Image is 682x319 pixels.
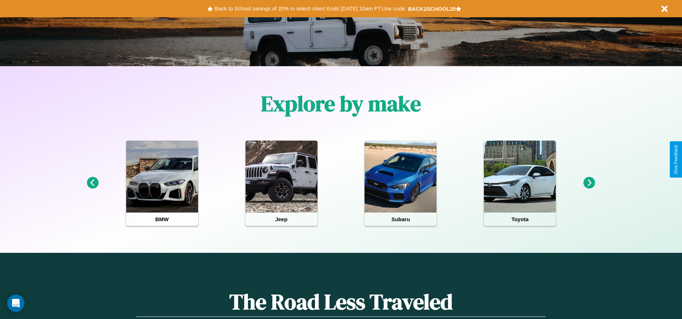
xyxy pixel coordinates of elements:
[7,295,24,312] div: Open Intercom Messenger
[136,287,545,317] h1: The Road Less Traveled
[408,6,456,12] b: BACK2SCHOOL20
[213,4,408,14] button: Back to School savings of 20% in select cities! Ends [DATE] 10am PT.Use code:
[484,213,556,226] h4: Toyota
[261,89,421,118] h1: Explore by make
[126,213,198,226] h4: BMW
[246,213,317,226] h4: Jeep
[365,213,436,226] h4: Subaru
[673,145,678,174] div: Give Feedback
